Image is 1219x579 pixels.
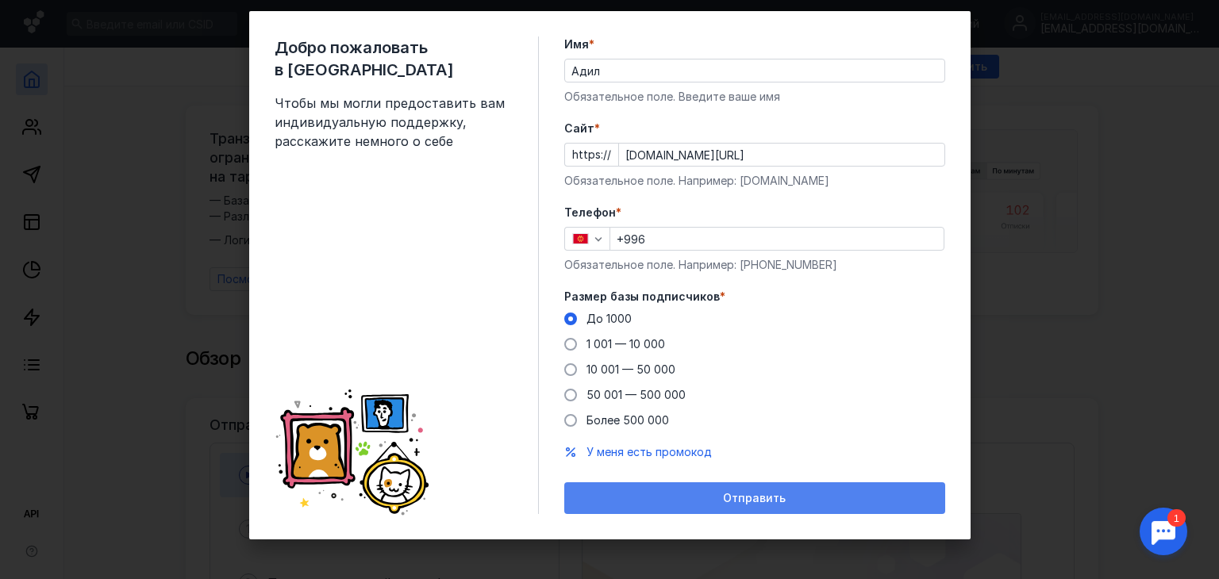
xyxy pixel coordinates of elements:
span: 1 001 — 10 000 [586,337,665,351]
span: Добро пожаловать в [GEOGRAPHIC_DATA] [275,36,513,81]
div: 1 [36,10,54,27]
button: У меня есть промокод [586,444,712,460]
div: Обязательное поле. Например: [PHONE_NUMBER] [564,257,945,273]
span: Cайт [564,121,594,136]
span: Имя [564,36,589,52]
span: 50 001 — 500 000 [586,388,686,401]
span: Более 500 000 [586,413,669,427]
span: Телефон [564,205,616,220]
div: Обязательное поле. Введите ваше имя [564,89,945,105]
button: Отправить [564,482,945,514]
span: 10 001 — 50 000 [586,362,675,376]
span: Отправить [723,492,786,505]
span: Размер базы подписчиков [564,289,720,305]
span: У меня есть промокод [586,445,712,458]
span: Чтобы мы могли предоставить вам индивидуальную поддержку, расскажите немного о себе [275,94,513,151]
div: Обязательное поле. Например: [DOMAIN_NAME] [564,173,945,189]
span: До 1000 [586,312,632,325]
